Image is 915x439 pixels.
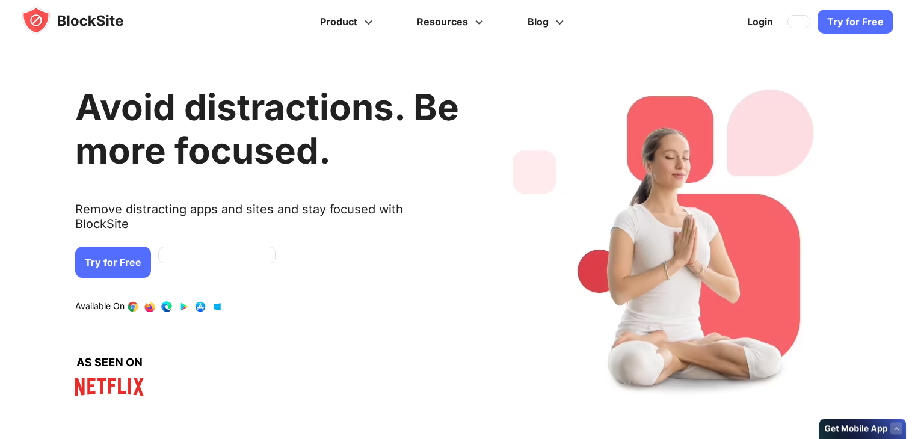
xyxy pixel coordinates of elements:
[740,7,780,36] a: Login
[75,202,459,241] text: Remove distracting apps and sites and stay focused with BlockSite
[818,10,893,34] a: Try for Free
[22,6,147,35] img: blocksite-icon.5d769676.svg
[75,301,125,313] text: Available On
[75,247,151,278] a: Try for Free
[75,85,459,172] h1: Avoid distractions. Be more focused.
